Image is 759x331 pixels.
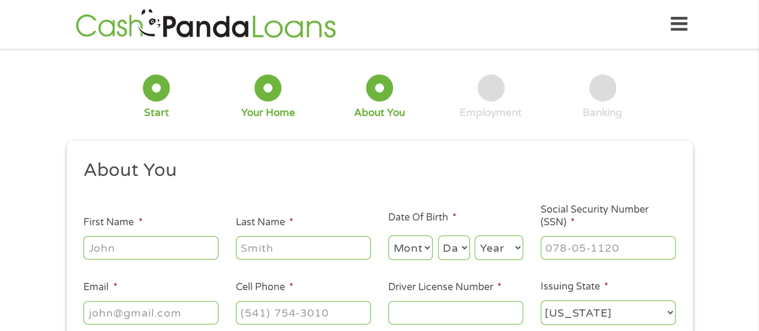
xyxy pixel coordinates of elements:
[72,7,340,41] img: GetLoanNow Logo
[83,159,667,183] h2: About You
[583,106,622,120] div: Banking
[236,281,293,294] label: Cell Phone
[236,301,371,324] input: (541) 754-3010
[241,106,295,120] div: Your Home
[541,204,676,229] label: Social Security Number (SSN)
[83,301,218,324] input: john@gmail.com
[83,281,117,294] label: Email
[83,216,142,229] label: First Name
[541,281,608,293] label: Issuing State
[236,236,371,259] input: Smith
[236,216,293,229] label: Last Name
[388,211,457,224] label: Date Of Birth
[388,281,502,294] label: Driver License Number
[354,106,405,120] div: About You
[83,236,218,259] input: John
[541,236,676,259] input: 078-05-1120
[460,106,522,120] div: Employment
[144,106,169,120] div: Start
